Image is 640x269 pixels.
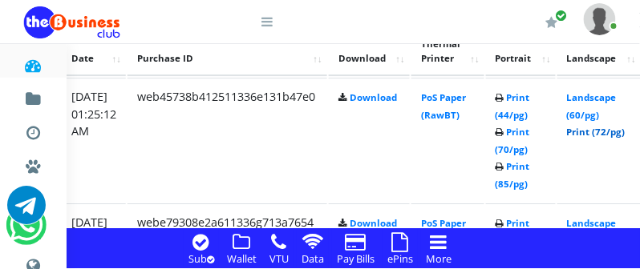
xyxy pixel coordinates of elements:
a: PoS Paper (RawBT) [421,217,466,247]
a: VTU [265,249,294,267]
small: Pay Bills [337,251,375,266]
small: More [426,251,452,266]
a: Data [297,249,329,267]
a: Print (44/pg) [496,91,530,121]
th: Download: activate to sort column ascending [329,26,410,76]
a: PoS Paper (RawBT) [421,91,466,121]
a: Pay Bills [332,249,379,267]
small: ePins [387,251,413,266]
a: Sub [184,249,219,267]
small: VTU [269,251,289,266]
img: Logo [24,6,120,38]
a: Print (70/pg) [496,126,530,155]
a: Print (72/pg) [567,126,626,138]
a: International VTU [61,199,195,227]
a: Miscellaneous Payments [24,144,43,183]
a: Landscape (60/pg) [567,91,617,121]
a: Dashboard [24,43,43,82]
a: Print (44/pg) [496,217,530,247]
td: web45738b412511336e131b47e0 [128,78,327,202]
small: Wallet [227,251,257,266]
a: ePins [383,249,418,267]
a: Fund wallet [24,77,43,115]
a: Chat for support [7,198,46,224]
th: Purchase ID: activate to sort column ascending [128,26,327,76]
th: Date: activate to sort column ascending [62,26,126,76]
a: Wallet [222,249,261,267]
a: Nigerian VTU [61,176,195,203]
td: [DATE] 01:25:12 AM [62,78,126,202]
a: Download [350,91,397,103]
small: Data [302,251,324,266]
a: Landscape (60/pg) [567,217,617,247]
span: Renew/Upgrade Subscription [556,10,568,22]
a: Chat for support [10,218,43,244]
th: Thermal Printer: activate to sort column ascending [411,26,484,76]
a: Transactions [24,110,43,149]
th: Portrait: activate to sort column ascending [486,26,556,76]
a: Download [350,217,397,229]
small: Sub [188,251,214,266]
a: Print (85/pg) [496,160,530,190]
img: User [584,3,616,34]
i: Renew/Upgrade Subscription [546,16,558,29]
